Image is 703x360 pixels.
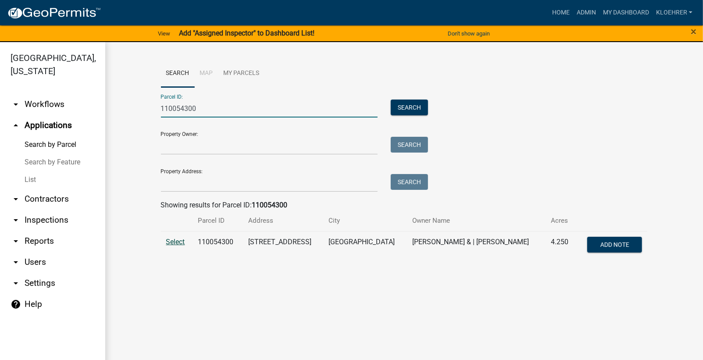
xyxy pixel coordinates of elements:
[444,26,493,41] button: Don't show again
[407,231,546,260] td: [PERSON_NAME] & | [PERSON_NAME]
[323,210,407,231] th: City
[11,299,21,310] i: help
[11,215,21,225] i: arrow_drop_down
[166,238,185,246] a: Select
[11,257,21,267] i: arrow_drop_down
[587,237,642,253] button: Add Note
[193,210,243,231] th: Parcel ID
[600,4,653,21] a: My Dashboard
[549,4,573,21] a: Home
[154,26,174,41] a: View
[161,60,195,88] a: Search
[11,194,21,204] i: arrow_drop_down
[407,210,546,231] th: Owner Name
[653,4,696,21] a: kloehrer
[11,278,21,289] i: arrow_drop_down
[218,60,265,88] a: My Parcels
[179,29,314,37] strong: Add "Assigned Inspector" to Dashboard List!
[243,231,323,260] td: [STREET_ADDRESS]
[546,231,576,260] td: 4.250
[193,231,243,260] td: 110054300
[600,241,629,248] span: Add Note
[546,210,576,231] th: Acres
[11,99,21,110] i: arrow_drop_down
[323,231,407,260] td: [GEOGRAPHIC_DATA]
[691,25,696,38] span: ×
[573,4,600,21] a: Admin
[691,26,696,37] button: Close
[252,201,288,209] strong: 110054300
[161,200,648,210] div: Showing results for Parcel ID:
[11,236,21,246] i: arrow_drop_down
[11,120,21,131] i: arrow_drop_up
[391,174,428,190] button: Search
[391,100,428,115] button: Search
[391,137,428,153] button: Search
[243,210,323,231] th: Address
